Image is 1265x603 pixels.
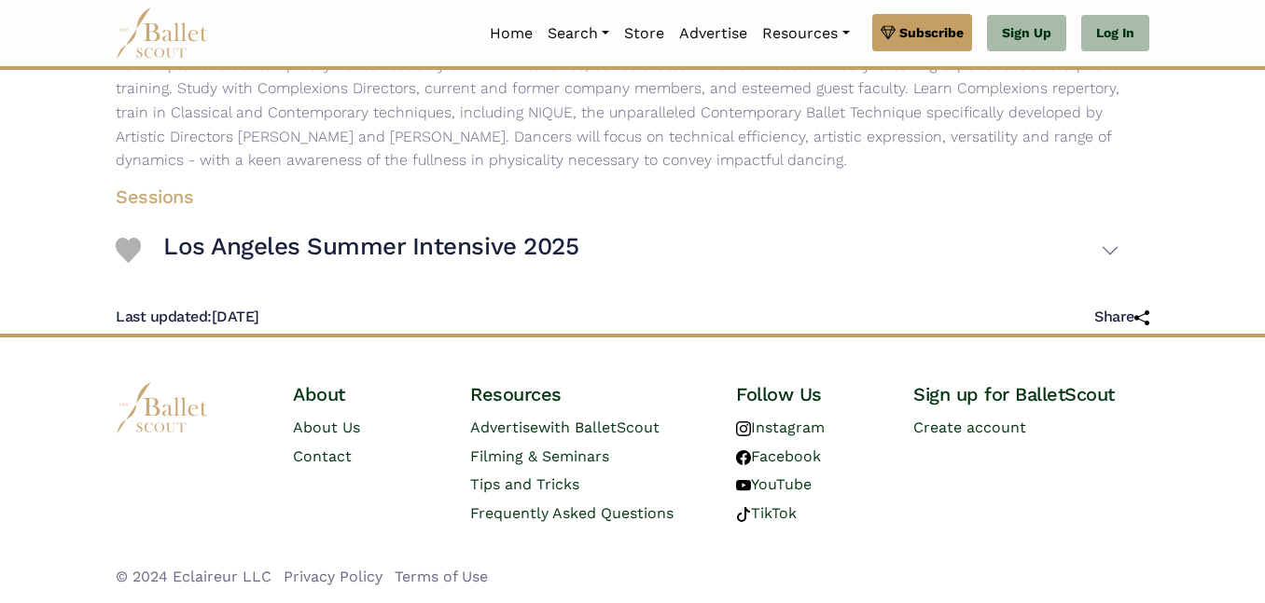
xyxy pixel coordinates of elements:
[736,382,883,406] h4: Follow Us
[540,14,617,53] a: Search
[101,53,1164,172] p: At Complexions Contemporary Ballet Academy Summer Intensives, dance artists will be afforded boun...
[163,231,578,263] h3: Los Angeles Summer Intensive 2025
[470,504,674,522] a: Frequently Asked Questions
[736,418,825,436] a: Instagram
[872,14,972,51] a: Subscribe
[163,224,1119,278] button: Los Angeles Summer Intensive 2025
[736,450,751,465] img: facebook logo
[736,475,812,493] a: YouTube
[116,308,259,327] h5: [DATE]
[538,418,660,436] span: with BalletScout
[116,238,141,263] img: Heart
[913,418,1026,436] a: Create account
[736,478,751,493] img: youtube logo
[395,568,488,585] a: Terms of Use
[470,475,579,493] a: Tips and Tricks
[987,15,1066,52] a: Sign Up
[899,22,964,43] span: Subscribe
[617,14,672,53] a: Store
[881,22,896,43] img: gem.svg
[672,14,755,53] a: Advertise
[755,14,856,53] a: Resources
[1094,308,1149,327] h5: Share
[470,447,609,465] a: Filming & Seminars
[482,14,540,53] a: Home
[736,447,821,465] a: Facebook
[736,507,751,522] img: tiktok logo
[913,382,1149,406] h4: Sign up for BalletScout
[101,185,1134,209] h4: Sessions
[116,308,212,325] span: Last updated:
[284,568,382,585] a: Privacy Policy
[293,447,352,465] a: Contact
[293,418,360,436] a: About Us
[470,418,660,436] a: Advertisewith BalletScout
[1081,15,1149,52] a: Log In
[116,565,271,589] li: © 2024 Eclaireur LLC
[116,382,209,433] img: logo
[736,504,797,522] a: TikTok
[470,382,706,406] h4: Resources
[293,382,440,406] h4: About
[736,421,751,436] img: instagram logo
